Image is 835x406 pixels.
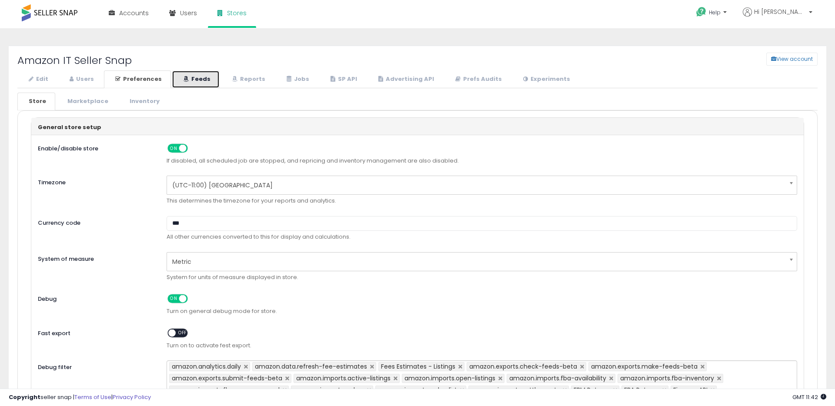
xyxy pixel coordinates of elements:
[227,9,247,17] span: Stores
[113,393,151,401] a: Privacy Policy
[31,176,160,187] label: Timezone
[58,70,103,88] a: Users
[404,374,495,383] span: amazon.imports.open-listings
[512,70,579,88] a: Experiments
[9,393,151,402] div: seller snap | |
[367,70,443,88] a: Advertising API
[31,292,160,303] label: Debug
[754,7,806,16] span: Hi [PERSON_NAME]
[172,178,780,193] span: (UTC-11:00) [GEOGRAPHIC_DATA]
[172,70,220,88] a: Feeds
[168,295,179,303] span: ON
[186,144,200,152] span: OFF
[56,93,117,110] a: Marketplace
[760,53,773,66] a: View account
[167,273,797,282] p: System for units of measure displayed in store.
[119,9,149,17] span: Accounts
[766,53,818,66] button: View account
[709,9,721,16] span: Help
[9,393,40,401] strong: Copyright
[624,386,659,394] span: FBA Returns
[172,362,241,371] span: amazon.analytics.daily
[591,362,698,371] span: amazon.exports.make-feeds-beta
[275,70,318,88] a: Jobs
[167,197,797,205] p: This determines the timezone for your reports and analytics.
[17,70,57,88] a: Edit
[319,70,366,88] a: SP API
[381,362,455,371] span: Fees Estimates - Listings
[255,362,367,371] span: amazon.data.refresh-fee-estimates
[17,93,55,110] a: Store
[696,7,707,17] i: Get Help
[168,144,179,152] span: ON
[167,157,797,165] span: If disabled, all scheduled job are stopped, and repricing and inventory management are also disab...
[11,55,350,66] h2: Amazon IT Seller Snap
[172,254,780,269] span: Metric
[574,386,610,394] span: FBM Returns
[471,386,560,394] span: amazon.imports.settlements
[186,295,200,303] span: OFF
[172,374,282,383] span: amazon.exports.submit-feeds-beta
[172,386,280,394] span: amazon.imports.fba-unsuppressed
[620,374,714,383] span: amazon.imports.fba-inventory
[176,329,190,336] span: OFF
[167,233,797,241] p: All other currencies converted to this for display and calculations.
[31,326,160,338] label: Fast export
[180,9,197,17] span: Users
[167,307,797,316] span: Turn on general debug mode for store.
[38,124,797,130] h3: General store setup
[294,386,364,394] span: amazon.imports.orders
[31,216,160,227] label: Currency code
[792,393,826,401] span: 2025-10-8 11:42 GMT
[167,342,797,350] span: Turn on to activate fest export.
[378,386,457,394] span: amazon.imports.order-list
[296,374,391,383] span: amazon.imports.active-listings
[743,7,812,27] a: Hi [PERSON_NAME]
[74,393,111,401] a: Terms of Use
[469,362,577,371] span: amazon.exports.check-feeds-beta
[31,252,160,263] label: System of measure
[444,70,511,88] a: Prefs Audits
[31,360,160,372] label: Debug filter
[104,70,171,88] a: Preferences
[220,70,274,88] a: Reports
[509,374,606,383] span: amazon.imports.fba-availability
[118,93,169,110] a: Inventory
[31,142,160,153] label: Enable/disable store
[673,386,708,394] span: Finance API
